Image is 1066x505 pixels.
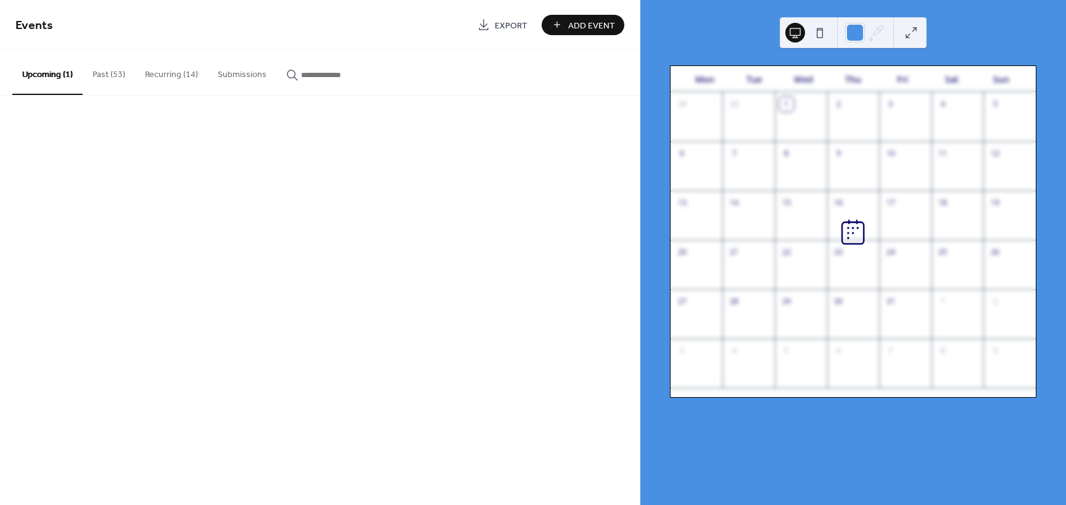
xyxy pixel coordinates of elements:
[208,50,276,94] button: Submissions
[988,294,1002,309] div: 2
[988,245,1002,260] div: 26
[883,146,898,161] div: 10
[831,294,846,309] div: 30
[568,19,615,32] span: Add Event
[674,294,689,309] div: 27
[674,97,689,112] div: 29
[831,195,846,210] div: 16
[935,146,950,161] div: 11
[779,343,794,358] div: 5
[468,15,537,35] a: Export
[15,14,53,38] span: Events
[831,343,846,358] div: 6
[779,67,828,92] div: Wed
[727,97,742,112] div: 30
[727,343,742,358] div: 4
[935,245,950,260] div: 25
[988,195,1002,210] div: 19
[542,15,624,35] button: Add Event
[988,97,1002,112] div: 5
[977,67,1026,92] div: Sun
[674,245,689,260] div: 20
[883,245,898,260] div: 24
[831,146,846,161] div: 9
[730,67,779,92] div: Tue
[727,195,742,210] div: 14
[935,294,950,309] div: 1
[674,343,689,358] div: 3
[831,245,846,260] div: 23
[878,67,927,92] div: Fri
[935,343,950,358] div: 8
[495,19,527,32] span: Export
[831,97,846,112] div: 2
[883,294,898,309] div: 31
[935,97,950,112] div: 4
[828,67,878,92] div: Thu
[674,195,689,210] div: 13
[883,195,898,210] div: 17
[727,294,742,309] div: 28
[779,195,794,210] div: 15
[988,146,1002,161] div: 12
[883,343,898,358] div: 7
[727,146,742,161] div: 7
[779,97,794,112] div: 1
[83,50,135,94] button: Past (53)
[135,50,208,94] button: Recurring (14)
[727,245,742,260] div: 21
[779,294,794,309] div: 29
[988,343,1002,358] div: 9
[674,146,689,161] div: 6
[935,195,950,210] div: 18
[12,50,83,95] button: Upcoming (1)
[779,146,794,161] div: 8
[883,97,898,112] div: 3
[927,67,977,92] div: Sat
[779,245,794,260] div: 22
[680,67,730,92] div: Mon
